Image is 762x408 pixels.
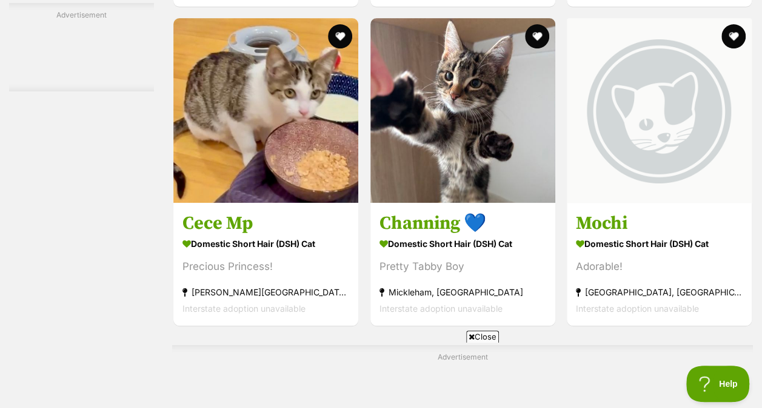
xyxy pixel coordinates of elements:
iframe: Help Scout Beacon - Open [686,366,750,402]
h3: Channing 💙 [379,212,546,235]
h3: Mochi [576,212,743,235]
iframe: Advertisement [87,347,675,402]
button: favourite [525,24,549,48]
strong: [GEOGRAPHIC_DATA], [GEOGRAPHIC_DATA] [576,284,743,300]
a: Cece Mp Domestic Short Hair (DSH) Cat Precious Princess! [PERSON_NAME][GEOGRAPHIC_DATA], [GEOGRAP... [173,203,358,326]
strong: Mickleham, [GEOGRAPHIC_DATA] [379,284,546,300]
a: Mochi Domestic Short Hair (DSH) Cat Adorable! [GEOGRAPHIC_DATA], [GEOGRAPHIC_DATA] Interstate ado... [567,203,752,326]
button: favourite [329,24,353,48]
div: Adorable! [576,258,743,275]
img: Cece Mp - Domestic Short Hair (DSH) Cat [173,18,358,203]
button: favourite [721,24,746,48]
div: Advertisement [9,3,154,91]
strong: [PERSON_NAME][GEOGRAPHIC_DATA], [GEOGRAPHIC_DATA] [182,284,349,300]
div: Pretty Tabby Boy [379,258,546,275]
div: Precious Princess! [182,258,349,275]
span: Interstate adoption unavailable [379,303,503,314]
strong: Domestic Short Hair (DSH) Cat [182,235,349,252]
a: Channing 💙 Domestic Short Hair (DSH) Cat Pretty Tabby Boy Mickleham, [GEOGRAPHIC_DATA] Interstate... [370,203,555,326]
h3: Cece Mp [182,212,349,235]
span: Close [466,331,499,343]
strong: Domestic Short Hair (DSH) Cat [379,235,546,252]
span: Interstate adoption unavailable [576,303,699,314]
strong: Domestic Short Hair (DSH) Cat [576,235,743,252]
span: Interstate adoption unavailable [182,303,306,314]
img: Channing 💙 - Domestic Short Hair (DSH) Cat [370,18,555,203]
